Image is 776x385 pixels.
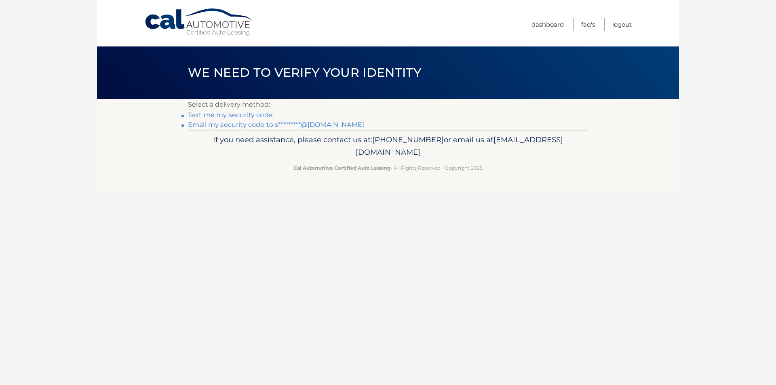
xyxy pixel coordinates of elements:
[193,164,583,172] p: - All Rights Reserved - Copyright 2025
[372,135,444,144] span: [PHONE_NUMBER]
[193,133,583,159] p: If you need assistance, please contact us at: or email us at
[612,18,632,31] a: Logout
[293,165,390,171] strong: Cal Automotive Certified Auto Leasing
[188,99,588,110] p: Select a delivery method:
[144,8,253,37] a: Cal Automotive
[531,18,564,31] a: Dashboard
[188,121,364,128] a: Email my security code to s*********@[DOMAIN_NAME]
[188,65,421,80] span: We need to verify your identity
[581,18,595,31] a: FAQ's
[188,111,273,119] a: Text me my security code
